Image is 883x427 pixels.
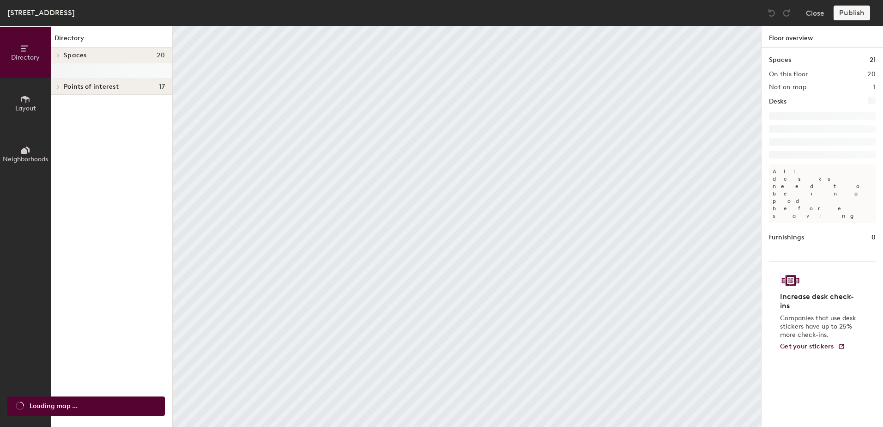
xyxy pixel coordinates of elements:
[64,83,119,91] span: Points of interest
[780,314,859,339] p: Companies that use desk stickers have up to 25% more check-ins.
[157,52,165,59] span: 20
[769,97,786,107] h1: Desks
[7,7,75,18] div: [STREET_ADDRESS]
[51,33,172,48] h1: Directory
[30,401,78,411] span: Loading map ...
[780,342,834,350] span: Get your stickers
[769,232,804,243] h1: Furnishings
[870,55,876,65] h1: 21
[780,292,859,311] h4: Increase desk check-ins
[64,52,87,59] span: Spaces
[769,71,808,78] h2: On this floor
[3,155,48,163] span: Neighborhoods
[873,84,876,91] h2: 1
[769,55,791,65] h1: Spaces
[762,26,883,48] h1: Floor overview
[173,26,761,427] canvas: Map
[11,54,40,61] span: Directory
[780,343,845,351] a: Get your stickers
[15,104,36,112] span: Layout
[767,8,776,18] img: Undo
[867,71,876,78] h2: 20
[769,164,876,223] p: All desks need to be in a pod before saving
[782,8,791,18] img: Redo
[780,273,801,288] img: Sticker logo
[159,83,165,91] span: 17
[871,232,876,243] h1: 0
[806,6,824,20] button: Close
[769,84,806,91] h2: Not on map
